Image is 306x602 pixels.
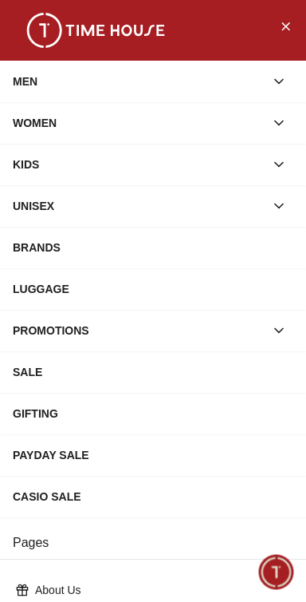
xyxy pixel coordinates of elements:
div: UNISEX [13,192,265,220]
button: Close Menu [273,13,298,38]
p: About Us [35,582,284,598]
div: WOMEN [13,109,265,137]
div: KIDS [13,150,265,179]
span: Chat with us now [70,456,262,477]
div: Find your dream watch—experts ready to assist! [16,381,290,414]
div: BRANDS [13,233,293,262]
div: Timehousecompany [16,312,290,373]
div: PAYDAY SALE [13,441,293,469]
img: ... [16,13,175,48]
div: Home [2,546,148,600]
div: LUGGAGE [13,275,293,303]
em: Minimize [258,16,290,48]
div: CASIO SALE [13,482,293,511]
div: SALE [13,358,293,386]
div: MEN [13,67,265,96]
div: Chat Widget [259,555,294,590]
span: Conversation [191,581,265,594]
span: Home [58,581,91,594]
div: GIFTING [13,399,293,428]
div: Chat with us now [16,434,290,498]
div: Conversation [151,546,304,600]
img: Company logo [18,17,49,49]
div: PROMOTIONS [13,316,265,345]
